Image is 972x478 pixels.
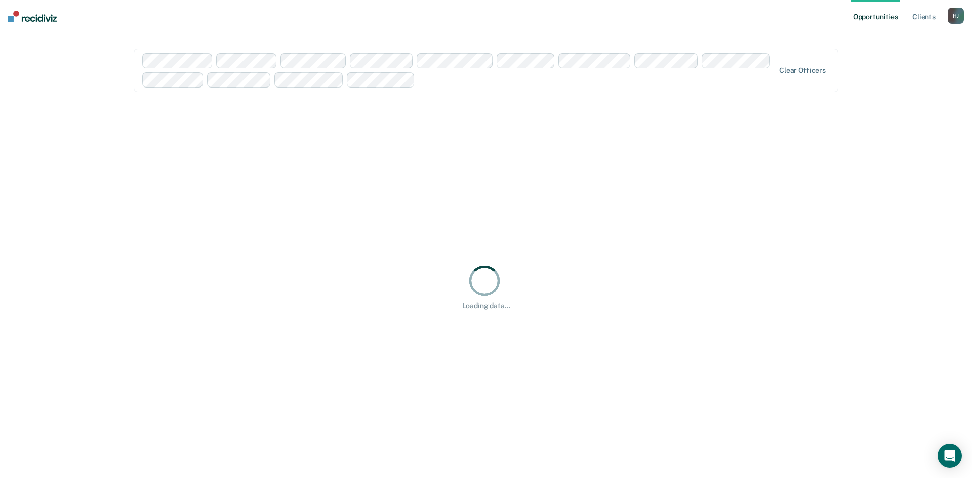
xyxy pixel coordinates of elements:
[8,11,57,22] img: Recidiviz
[779,66,826,75] div: Clear officers
[938,444,962,468] div: Open Intercom Messenger
[948,8,964,24] button: HJ
[462,301,510,310] div: Loading data...
[948,8,964,24] div: H J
